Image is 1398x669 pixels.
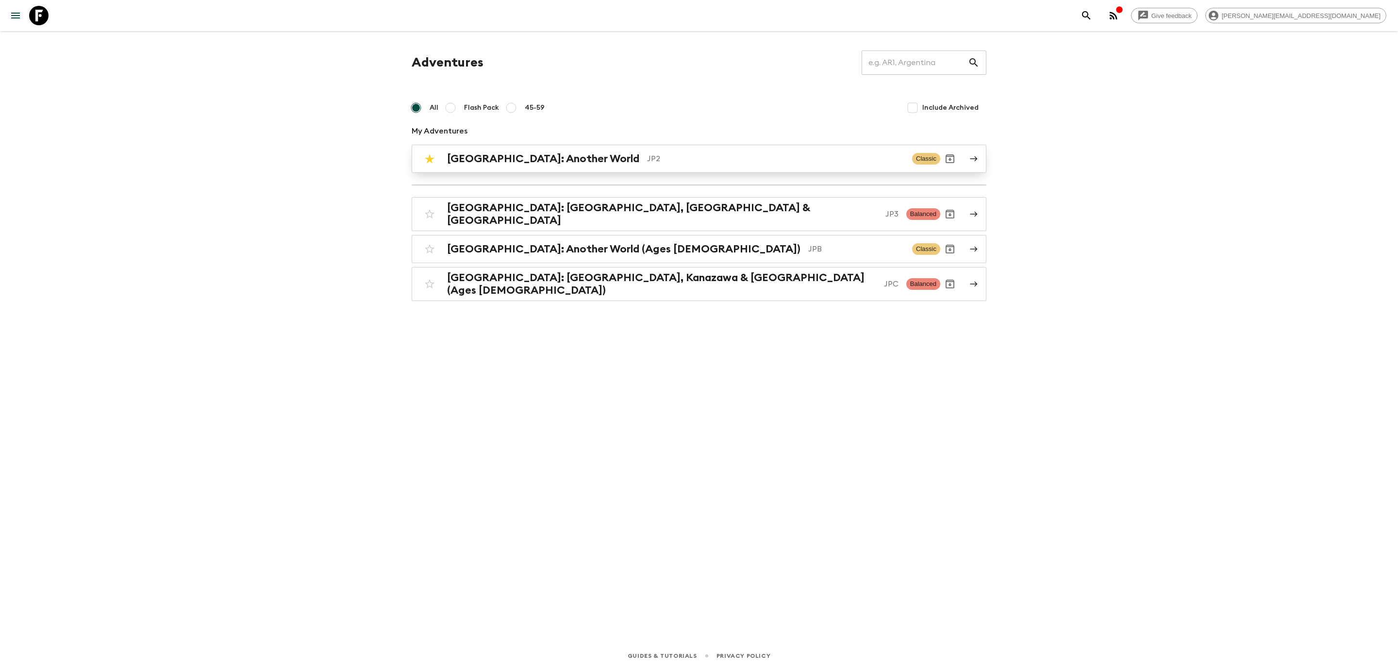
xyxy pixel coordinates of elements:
[1146,12,1197,19] span: Give feedback
[885,208,899,220] p: JP3
[940,274,960,294] button: Archive
[808,243,904,255] p: JPB
[525,103,545,113] span: 45-59
[628,651,697,661] a: Guides & Tutorials
[940,149,960,168] button: Archive
[412,53,483,72] h1: Adventures
[412,267,986,301] a: [GEOGRAPHIC_DATA]: [GEOGRAPHIC_DATA], Kanazawa & [GEOGRAPHIC_DATA] (Ages [DEMOGRAPHIC_DATA])JPCBa...
[922,103,979,113] span: Include Archived
[412,145,986,173] a: [GEOGRAPHIC_DATA]: Another WorldJP2ClassicArchive
[1131,8,1198,23] a: Give feedback
[447,243,800,255] h2: [GEOGRAPHIC_DATA]: Another World (Ages [DEMOGRAPHIC_DATA])
[447,201,878,227] h2: [GEOGRAPHIC_DATA]: [GEOGRAPHIC_DATA], [GEOGRAPHIC_DATA] & [GEOGRAPHIC_DATA]
[716,651,770,661] a: Privacy Policy
[412,235,986,263] a: [GEOGRAPHIC_DATA]: Another World (Ages [DEMOGRAPHIC_DATA])JPBClassicArchive
[1216,12,1386,19] span: [PERSON_NAME][EMAIL_ADDRESS][DOMAIN_NAME]
[447,152,639,165] h2: [GEOGRAPHIC_DATA]: Another World
[940,204,960,224] button: Archive
[1205,8,1386,23] div: [PERSON_NAME][EMAIL_ADDRESS][DOMAIN_NAME]
[912,243,940,255] span: Classic
[906,208,940,220] span: Balanced
[464,103,499,113] span: Flash Pack
[862,49,968,76] input: e.g. AR1, Argentina
[940,239,960,259] button: Archive
[912,153,940,165] span: Classic
[430,103,438,113] span: All
[412,125,986,137] p: My Adventures
[6,6,25,25] button: menu
[447,271,876,297] h2: [GEOGRAPHIC_DATA]: [GEOGRAPHIC_DATA], Kanazawa & [GEOGRAPHIC_DATA] (Ages [DEMOGRAPHIC_DATA])
[1077,6,1096,25] button: search adventures
[906,278,940,290] span: Balanced
[412,197,986,231] a: [GEOGRAPHIC_DATA]: [GEOGRAPHIC_DATA], [GEOGRAPHIC_DATA] & [GEOGRAPHIC_DATA]JP3BalancedArchive
[647,153,904,165] p: JP2
[884,278,899,290] p: JPC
